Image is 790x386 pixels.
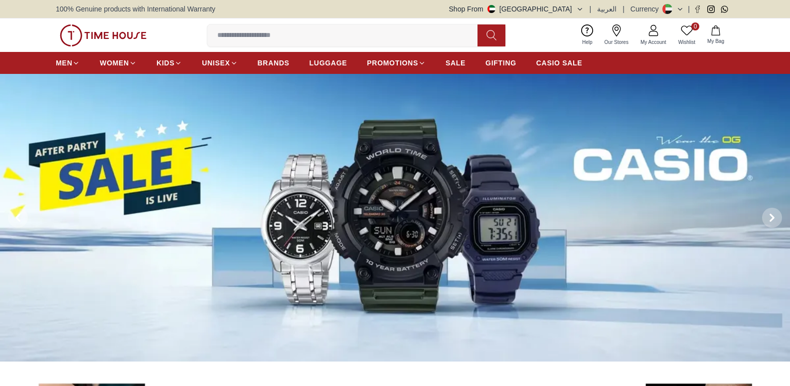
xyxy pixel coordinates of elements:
button: العربية [597,4,617,14]
img: ... [60,24,147,46]
span: CASIO SALE [536,58,583,68]
span: UNISEX [202,58,230,68]
span: KIDS [157,58,174,68]
span: My Bag [703,37,728,45]
a: PROMOTIONS [367,54,426,72]
a: MEN [56,54,80,72]
span: | [623,4,625,14]
span: BRANDS [258,58,290,68]
span: MEN [56,58,72,68]
a: Help [576,22,599,48]
span: | [590,4,592,14]
a: Facebook [694,5,701,13]
span: Our Stores [601,38,632,46]
span: Help [578,38,597,46]
a: KIDS [157,54,182,72]
button: Shop From[GEOGRAPHIC_DATA] [449,4,584,14]
span: Wishlist [674,38,699,46]
a: LUGGAGE [310,54,347,72]
a: Our Stores [599,22,634,48]
a: CASIO SALE [536,54,583,72]
a: 0Wishlist [672,22,701,48]
span: | [688,4,690,14]
a: Whatsapp [721,5,728,13]
span: 0 [691,22,699,30]
div: Currency [631,4,663,14]
a: UNISEX [202,54,237,72]
span: GIFTING [485,58,516,68]
a: BRANDS [258,54,290,72]
span: PROMOTIONS [367,58,418,68]
a: Instagram [707,5,715,13]
span: 100% Genuine products with International Warranty [56,4,215,14]
span: LUGGAGE [310,58,347,68]
span: SALE [446,58,466,68]
a: SALE [446,54,466,72]
span: My Account [636,38,670,46]
span: WOMEN [100,58,129,68]
a: WOMEN [100,54,137,72]
a: GIFTING [485,54,516,72]
button: My Bag [701,23,730,47]
img: United Arab Emirates [487,5,495,13]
